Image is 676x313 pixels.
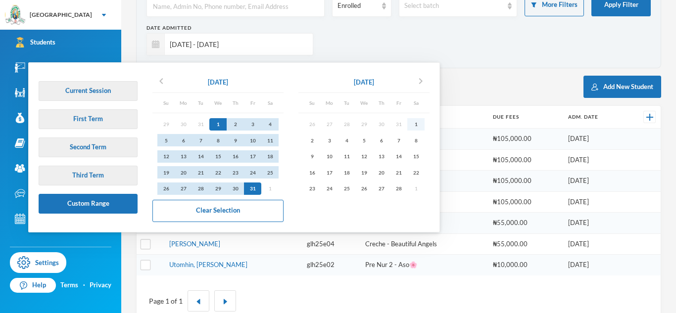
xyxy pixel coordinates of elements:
[488,149,564,171] td: ₦105,000.00
[302,233,361,255] td: glh25e04
[146,24,313,32] div: Date Admitted
[563,106,626,129] th: Adm. Date
[412,75,430,90] button: chevron_right
[488,171,564,192] td: ₦105,000.00
[338,166,355,179] div: 18
[303,98,321,108] div: Su
[646,114,653,121] img: +
[583,76,661,98] button: Add New Student
[303,182,321,195] div: 23
[407,134,425,146] div: 8
[488,191,564,213] td: ₦105,000.00
[355,150,373,163] div: 12
[30,10,92,19] div: [GEOGRAPHIC_DATA]
[390,98,407,108] div: Fr
[83,280,85,290] div: ·
[208,78,228,88] div: [DATE]
[338,134,355,146] div: 4
[157,166,175,179] div: 19
[227,134,244,146] div: 9
[373,150,390,163] div: 13
[10,252,66,273] a: Settings
[244,182,261,195] div: 31
[355,166,373,179] div: 19
[175,98,192,108] div: Mo
[39,109,138,129] button: First Term
[563,191,626,213] td: [DATE]
[338,150,355,163] div: 11
[321,98,338,108] div: Mo
[175,150,192,163] div: 13
[321,150,338,163] div: 10
[321,166,338,179] div: 17
[244,150,261,163] div: 17
[563,171,626,192] td: [DATE]
[261,150,279,163] div: 18
[192,134,209,146] div: 7
[338,1,377,11] div: Enrolled
[302,255,361,275] td: glh25e02
[5,5,25,25] img: logo
[39,166,138,185] button: Third Term
[321,134,338,146] div: 3
[261,98,279,108] div: Sa
[407,150,425,163] div: 15
[338,182,355,195] div: 25
[390,166,407,179] div: 21
[10,278,56,293] a: Help
[563,213,626,234] td: [DATE]
[227,166,244,179] div: 23
[175,134,192,146] div: 6
[355,134,373,146] div: 5
[90,280,111,290] a: Privacy
[169,240,220,248] a: [PERSON_NAME]
[303,150,321,163] div: 9
[360,255,487,275] td: Pre Nur 2 - Aso🌸
[390,150,407,163] div: 14
[157,182,175,195] div: 26
[407,118,425,131] div: 1
[261,166,279,179] div: 25
[261,134,279,146] div: 11
[404,1,503,11] div: Select batch
[15,37,55,47] div: Students
[227,118,244,131] div: 2
[192,182,209,195] div: 28
[303,166,321,179] div: 16
[209,150,227,163] div: 15
[227,150,244,163] div: 16
[338,98,355,108] div: Tu
[415,75,427,87] i: chevron_right
[157,98,175,108] div: Su
[152,75,170,90] button: chevron_left
[563,255,626,275] td: [DATE]
[39,137,138,157] button: Second Term
[244,118,261,131] div: 3
[152,200,284,222] button: Clear Selection
[488,213,564,234] td: ₦55,000.00
[209,98,227,108] div: We
[192,150,209,163] div: 14
[373,134,390,146] div: 6
[407,166,425,179] div: 22
[563,149,626,171] td: [DATE]
[488,129,564,150] td: ₦105,000.00
[157,150,175,163] div: 12
[169,261,247,268] a: Utomhin, [PERSON_NAME]
[209,118,227,131] div: 1
[60,280,78,290] a: Terms
[261,118,279,131] div: 4
[488,233,564,255] td: ₦55,000.00
[244,166,261,179] div: 24
[209,134,227,146] div: 8
[407,98,425,108] div: Sa
[563,233,626,255] td: [DATE]
[390,182,407,195] div: 28
[175,182,192,195] div: 27
[355,98,373,108] div: We
[360,233,487,255] td: Creche - Beautiful Angels
[192,166,209,179] div: 21
[373,182,390,195] div: 27
[488,255,564,275] td: ₦10,000.00
[192,98,209,108] div: Tu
